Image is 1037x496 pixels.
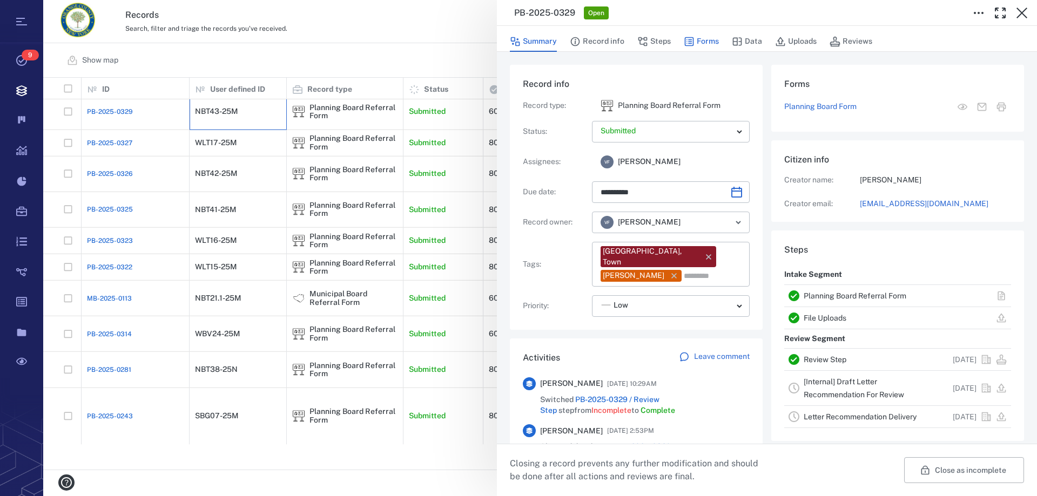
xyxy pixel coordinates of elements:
[601,216,614,229] div: V F
[953,383,977,394] p: [DATE]
[540,378,603,389] span: [PERSON_NAME]
[523,157,588,167] p: Assignees :
[618,100,720,111] p: Planning Board Referral Form
[523,100,588,111] p: Record type :
[684,31,719,52] button: Forms
[775,31,817,52] button: Uploads
[1011,2,1033,24] button: Close
[731,215,746,230] button: Open
[570,31,624,52] button: Record info
[523,187,588,198] p: Due date :
[784,199,860,209] p: Creator email:
[523,217,588,228] p: Record owner :
[603,246,699,267] div: [GEOGRAPHIC_DATA], Town
[510,65,763,338] div: Record infoRecord type:icon Planning Board Referral FormPlanning Board Referral FormStatus:Assign...
[860,199,1011,209] a: [EMAIL_ADDRESS][DOMAIN_NAME]
[641,406,675,415] span: Complete
[614,300,628,311] span: Low
[601,99,614,112] div: Planning Board Referral Form
[523,351,560,364] h6: Activities
[586,9,607,18] span: Open
[601,155,614,168] div: V F
[804,355,846,364] a: Review Step
[953,355,977,365] p: [DATE]
[972,97,992,117] button: Mail form
[540,441,750,463] span: Changed due date for step from to
[510,31,557,52] button: Summary
[540,395,659,415] a: PB-2025-0329 / Review Step
[784,265,842,284] p: Intake Segment
[510,457,767,483] p: Closing a record prevents any further modification and should be done after all actions and revie...
[523,301,588,311] p: Priority :
[784,243,1011,256] h6: Steps
[771,65,1024,140] div: FormsPlanning Board FormView form in the stepMail formPrint form
[22,50,39,60] span: 9
[904,457,1024,483] button: Close as incomplete
[804,291,906,300] a: Planning Board Referral Form
[603,270,664,281] div: [PERSON_NAME]
[523,259,588,270] p: Tags :
[618,157,681,167] span: [PERSON_NAME]
[726,181,748,203] button: Choose date, selected date is Oct 4, 2025
[591,406,631,415] span: Incomplete
[607,377,657,390] span: [DATE] 10:29AM
[992,97,1011,117] button: Print form
[784,175,860,186] p: Creator name:
[860,175,1011,186] p: [PERSON_NAME]
[804,314,846,322] a: File Uploads
[601,99,614,112] img: icon Planning Board Referral Form
[784,329,845,349] p: Review Segment
[618,217,681,228] span: [PERSON_NAME]
[804,377,904,399] a: [Internal] Draft Letter Recommendation For Review
[679,351,750,364] a: Leave comment
[953,412,977,423] p: [DATE]
[523,78,750,91] h6: Record info
[771,140,1024,230] div: Citizen infoCreator name:[PERSON_NAME]Creator email:[EMAIL_ADDRESS][DOMAIN_NAME]
[830,31,872,52] button: Reviews
[637,31,671,52] button: Steps
[607,424,654,437] span: [DATE] 2:53PM
[784,101,857,112] a: Planning Board Form
[601,126,732,137] p: Submitted
[540,442,703,461] a: PB-2025-0329 / Review Step
[804,412,917,421] a: Letter Recommendation Delivery
[24,8,46,17] span: Help
[540,395,750,416] span: Switched step from to
[514,6,575,19] h3: PB-2025-0329
[540,426,603,437] span: [PERSON_NAME]
[771,230,1024,450] div: StepsIntake SegmentPlanning Board Referral FormFile UploadsReview SegmentReview Step[DATE][Intern...
[989,2,1011,24] button: Toggle Fullscreen
[694,351,750,362] p: Leave comment
[953,97,972,117] button: View form in the step
[732,31,762,52] button: Data
[784,78,1011,91] h6: Forms
[968,2,989,24] button: Toggle to Edit Boxes
[523,126,588,137] p: Status :
[784,153,1011,166] h6: Citizen info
